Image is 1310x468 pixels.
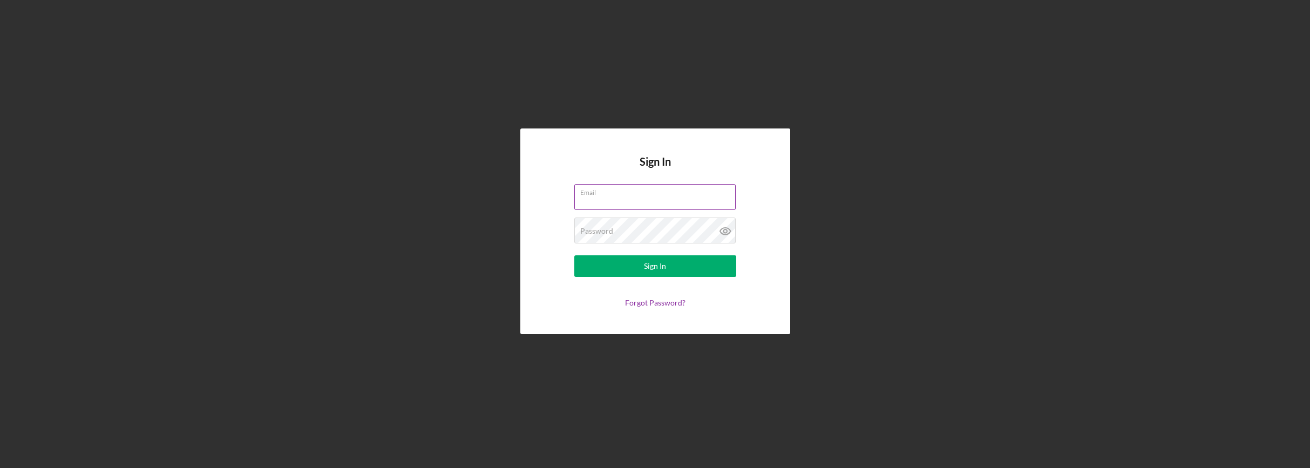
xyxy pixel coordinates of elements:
label: Password [580,227,613,235]
div: Sign In [644,255,666,277]
a: Forgot Password? [625,298,685,307]
h4: Sign In [640,155,671,184]
label: Email [580,185,736,196]
button: Sign In [574,255,736,277]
